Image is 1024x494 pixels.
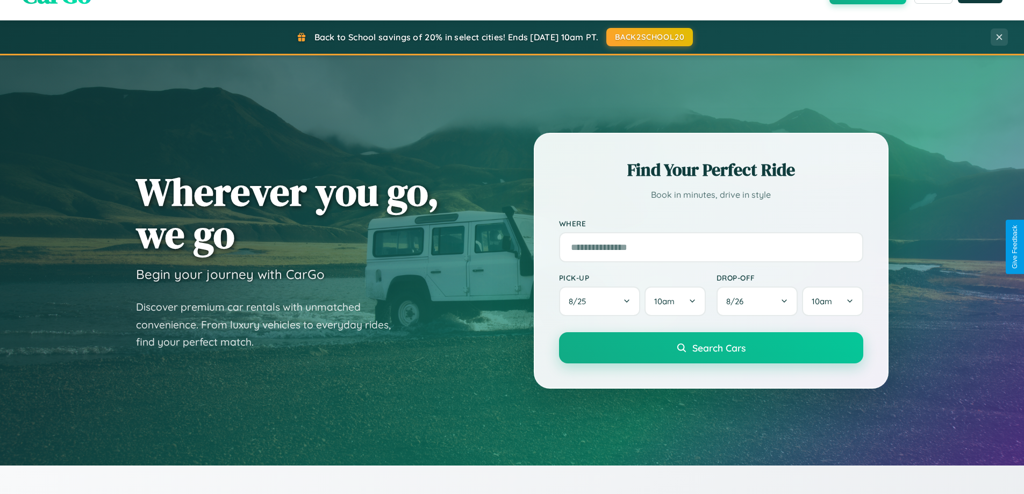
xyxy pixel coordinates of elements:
button: 10am [645,287,705,316]
h2: Find Your Perfect Ride [559,158,863,182]
h3: Begin your journey with CarGo [136,266,325,282]
p: Discover premium car rentals with unmatched convenience. From luxury vehicles to everyday rides, ... [136,298,405,351]
p: Book in minutes, drive in style [559,187,863,203]
span: 8 / 25 [569,296,591,306]
button: 8/25 [559,287,641,316]
span: 8 / 26 [726,296,749,306]
span: Search Cars [692,342,746,354]
div: Give Feedback [1011,225,1019,269]
span: 10am [812,296,832,306]
button: 10am [802,287,863,316]
button: Search Cars [559,332,863,363]
h1: Wherever you go, we go [136,170,439,255]
button: BACK2SCHOOL20 [606,28,693,46]
label: Where [559,219,863,228]
label: Drop-off [717,273,863,282]
label: Pick-up [559,273,706,282]
span: 10am [654,296,675,306]
span: Back to School savings of 20% in select cities! Ends [DATE] 10am PT. [314,32,598,42]
button: 8/26 [717,287,798,316]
